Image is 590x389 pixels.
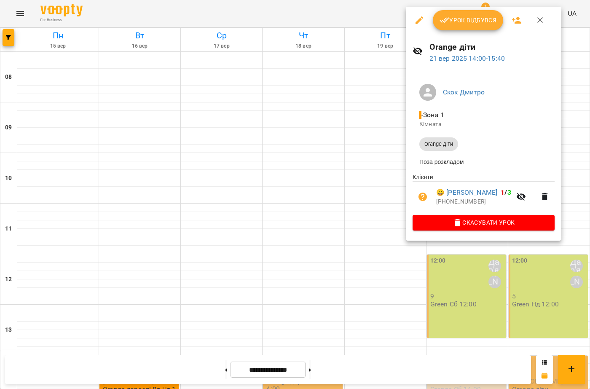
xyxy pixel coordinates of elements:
button: Урок відбувся [433,10,504,30]
p: [PHONE_NUMBER] [436,198,511,206]
span: 3 [507,188,511,196]
p: Кімната [419,120,548,129]
a: 21 вер 2025 14:00-15:40 [429,54,505,62]
a: 😀 [PERSON_NAME] [436,188,497,198]
li: Поза розкладом [413,154,555,169]
span: 1 [501,188,504,196]
h6: Orange діти [429,40,555,54]
button: Скасувати Урок [413,215,555,230]
b: / [501,188,511,196]
ul: Клієнти [413,173,555,215]
span: Orange діти [419,140,458,148]
button: Візит ще не сплачено. Додати оплату? [413,187,433,207]
span: - Зона 1 [419,111,446,119]
a: Скок Дмитро [443,88,485,96]
span: Скасувати Урок [419,217,548,228]
span: Урок відбувся [440,15,497,25]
